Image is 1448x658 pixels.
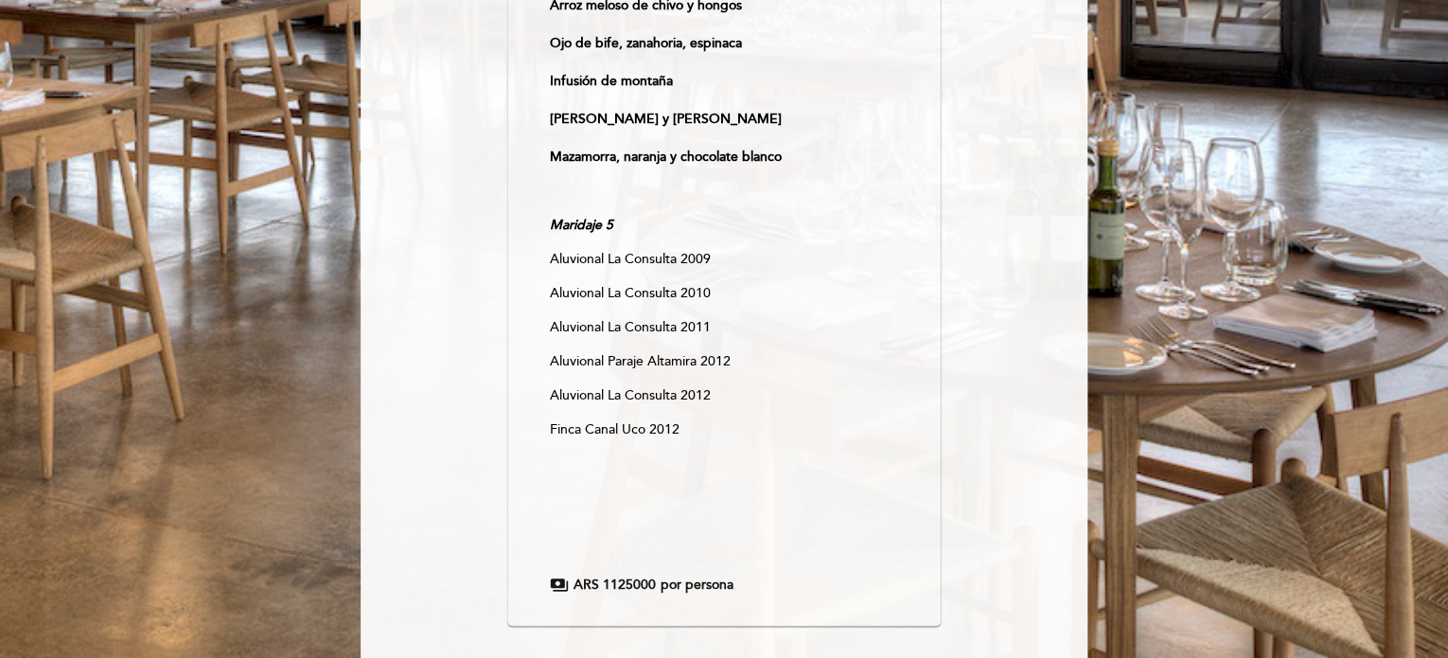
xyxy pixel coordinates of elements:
[550,318,897,337] p: Aluvional La Consulta 2011
[550,352,897,371] p: Aluvional Paraje Altamira 2012
[550,217,613,233] em: Maridaje 5
[550,576,569,595] span: payments
[550,284,897,303] p: Aluvional La Consulta 2010
[550,73,673,89] strong: Infusión de montaña
[574,576,656,595] span: ARS 1125000
[550,386,897,405] p: Aluvional La Consulta 2012
[661,576,733,595] span: por persona
[550,35,742,51] strong: Ojo de bife, zanahoria, espinaca
[550,250,897,269] p: Aluvional La Consulta 2009
[550,111,782,127] strong: [PERSON_NAME] y [PERSON_NAME]
[550,149,782,165] strong: Mazamorra, naranja y chocolate blanco
[550,420,897,439] p: Finca Canal Uco 2012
